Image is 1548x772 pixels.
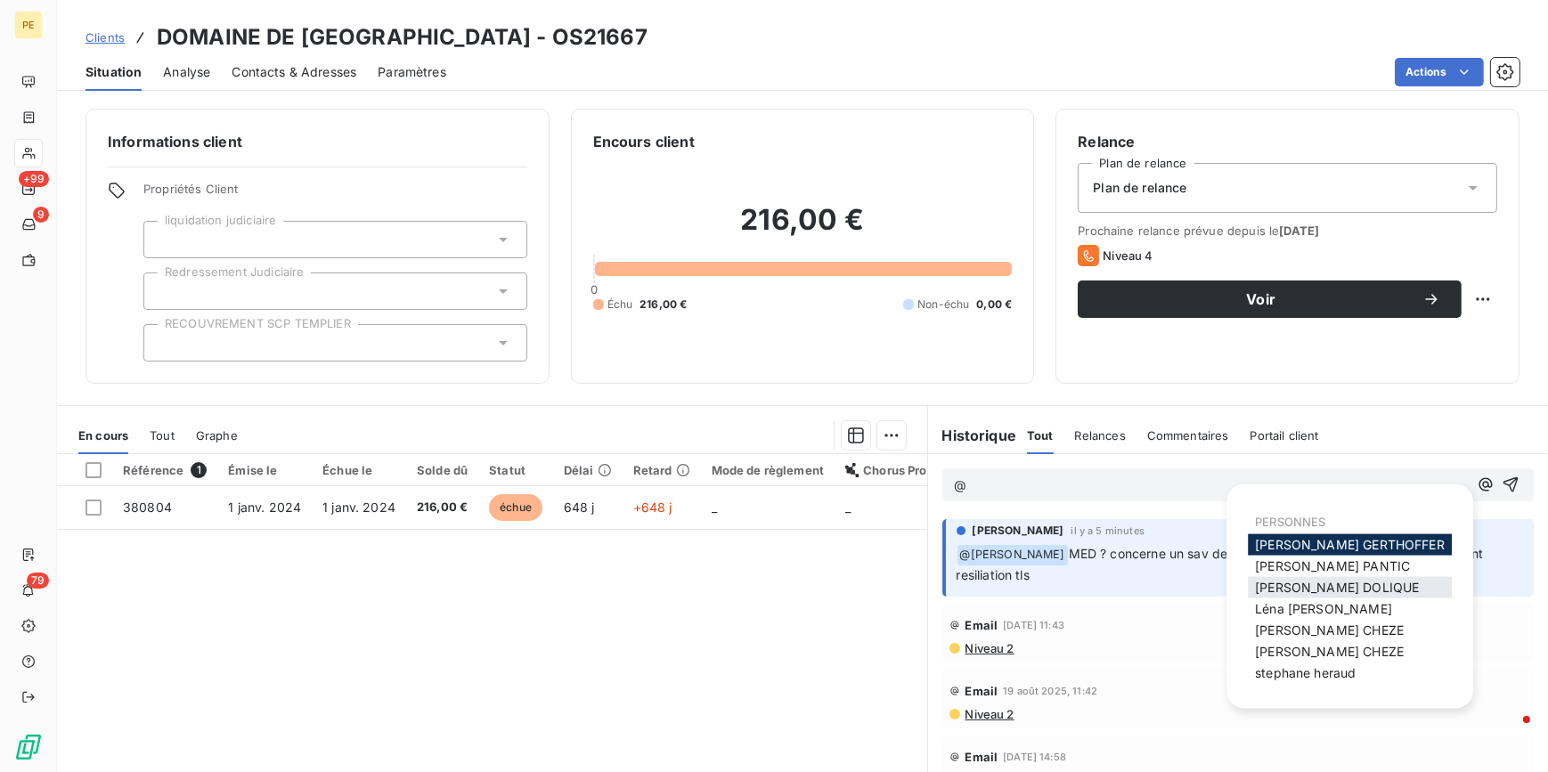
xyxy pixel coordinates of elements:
[378,63,446,81] span: Paramètres
[228,500,301,515] span: 1 janv. 2024
[1255,644,1404,659] span: [PERSON_NAME] CHEZE
[845,500,851,515] span: _
[1003,752,1066,762] span: [DATE] 14:58
[159,335,173,351] input: Ajouter une valeur
[143,182,527,207] span: Propriétés Client
[1255,580,1419,595] span: [PERSON_NAME] DOLIQUE
[1003,620,1064,630] span: [DATE] 11:43
[564,500,595,515] span: 648 j
[591,282,598,297] span: 0
[159,232,173,248] input: Ajouter une valeur
[1279,223,1319,238] span: [DATE]
[14,733,43,761] img: Logo LeanPay
[33,207,49,223] span: 9
[928,425,1017,446] h6: Historique
[489,494,542,521] span: échue
[123,500,172,515] span: 380804
[157,21,648,53] h3: DOMAINE DE [GEOGRAPHIC_DATA] - OS21667
[417,463,468,477] div: Solde dû
[78,428,128,443] span: En cours
[607,297,633,313] span: Échu
[489,463,542,477] div: Statut
[564,463,612,477] div: Délai
[163,63,210,81] span: Analyse
[1071,525,1144,536] span: il y a 5 minutes
[976,297,1012,313] span: 0,00 €
[957,545,1068,565] span: @ [PERSON_NAME]
[845,463,927,477] div: Chorus Pro
[1255,558,1410,573] span: [PERSON_NAME] PANTIC
[593,131,695,152] h6: Encours client
[27,573,49,589] span: 79
[1147,428,1229,443] span: Commentaires
[973,523,1064,539] span: [PERSON_NAME]
[964,641,1014,655] span: Niveau 2
[964,707,1014,721] span: Niveau 2
[1078,280,1462,318] button: Voir
[917,297,969,313] span: Non-échu
[191,462,207,478] span: 1
[965,618,998,632] span: Email
[965,750,998,764] span: Email
[965,684,998,698] span: Email
[228,463,301,477] div: Émise le
[1093,179,1186,197] span: Plan de relance
[86,63,142,81] span: Situation
[633,463,690,477] div: Retard
[1099,292,1422,306] span: Voir
[232,63,356,81] span: Contacts & Adresses
[1078,223,1497,238] span: Prochaine relance prévue depuis le
[1255,601,1392,616] span: Léna [PERSON_NAME]
[955,477,967,492] span: @
[322,463,395,477] div: Échue le
[1395,58,1484,86] button: Actions
[957,546,1487,582] span: MED ? concerne un sav de 2023 pour demontage bon signe du client resiliation tls
[593,202,1013,256] h2: 216,00 €
[1027,428,1054,443] span: Tout
[1078,131,1497,152] h6: Relance
[1251,428,1319,443] span: Portail client
[123,462,207,478] div: Référence
[1255,515,1325,529] span: PERSONNES
[1075,428,1126,443] span: Relances
[150,428,175,443] span: Tout
[14,11,43,39] div: PE
[1255,537,1445,552] span: [PERSON_NAME] GERTHOFFER
[196,428,238,443] span: Graphe
[712,500,717,515] span: _
[633,500,672,515] span: +648 j
[1255,665,1356,680] span: stephane heraud
[19,171,49,187] span: +99
[108,131,527,152] h6: Informations client
[159,283,173,299] input: Ajouter une valeur
[1487,711,1530,754] iframe: Intercom live chat
[86,30,125,45] span: Clients
[1003,686,1097,696] span: 19 août 2025, 11:42
[417,499,468,516] span: 216,00 €
[1255,622,1404,638] span: [PERSON_NAME] CHEZE
[640,297,687,313] span: 216,00 €
[86,28,125,46] a: Clients
[1103,248,1153,263] span: Niveau 4
[712,463,825,477] div: Mode de règlement
[322,500,395,515] span: 1 janv. 2024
